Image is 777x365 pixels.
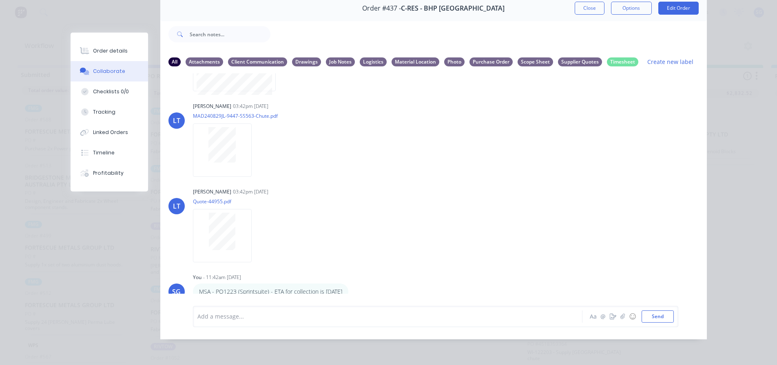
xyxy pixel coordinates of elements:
button: Send [642,310,674,323]
button: Create new label [643,56,698,67]
div: Checklists 0/0 [93,88,129,95]
button: Profitability [71,163,148,183]
div: Collaborate [93,68,125,75]
div: Timeline [93,149,115,156]
div: Photo [444,57,465,66]
div: Profitability [93,169,124,177]
input: Search notes... [190,26,270,42]
button: Options [611,2,652,15]
div: Logistics [360,57,387,66]
button: Collaborate [71,61,148,81]
div: [PERSON_NAME] [193,103,231,110]
div: Attachments [186,57,223,66]
button: Edit Order [658,2,699,15]
span: C-RES - BHP [GEOGRAPHIC_DATA] [401,4,505,12]
button: @ [598,312,608,321]
button: Aa [589,312,598,321]
div: Material Location [392,57,439,66]
button: Checklists 0/0 [71,81,148,102]
div: Job Notes [326,57,355,66]
span: Order #437 - [362,4,401,12]
div: You [193,274,201,281]
div: Client Communication [228,57,287,66]
div: SG [172,287,181,297]
button: Order details [71,41,148,61]
button: Linked Orders [71,122,148,143]
div: 03:42pm [DATE] [233,188,268,196]
div: Supplier Quotes [558,57,602,66]
button: Tracking [71,102,148,122]
div: Purchase Order [469,57,513,66]
div: 03:42pm [DATE] [233,103,268,110]
div: - 11:42am [DATE] [203,274,241,281]
div: Order details [93,47,128,55]
div: Timesheet [607,57,638,66]
button: Timeline [71,143,148,163]
button: Close [575,2,604,15]
div: Scope Sheet [518,57,553,66]
div: Linked Orders [93,129,128,136]
div: Tracking [93,108,115,116]
p: MAD240829JL-9447-SS563-Chute.pdf [193,112,278,119]
div: Drawings [292,57,321,66]
div: All [168,57,181,66]
div: [PERSON_NAME] [193,188,231,196]
div: LT [173,201,180,211]
p: MSA - PO1223 (Sprintsuite) - ETA for collection is [DATE] [199,288,342,296]
p: Quote-44955.pdf [193,198,260,205]
div: LT [173,116,180,125]
button: ☺ [628,312,638,321]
